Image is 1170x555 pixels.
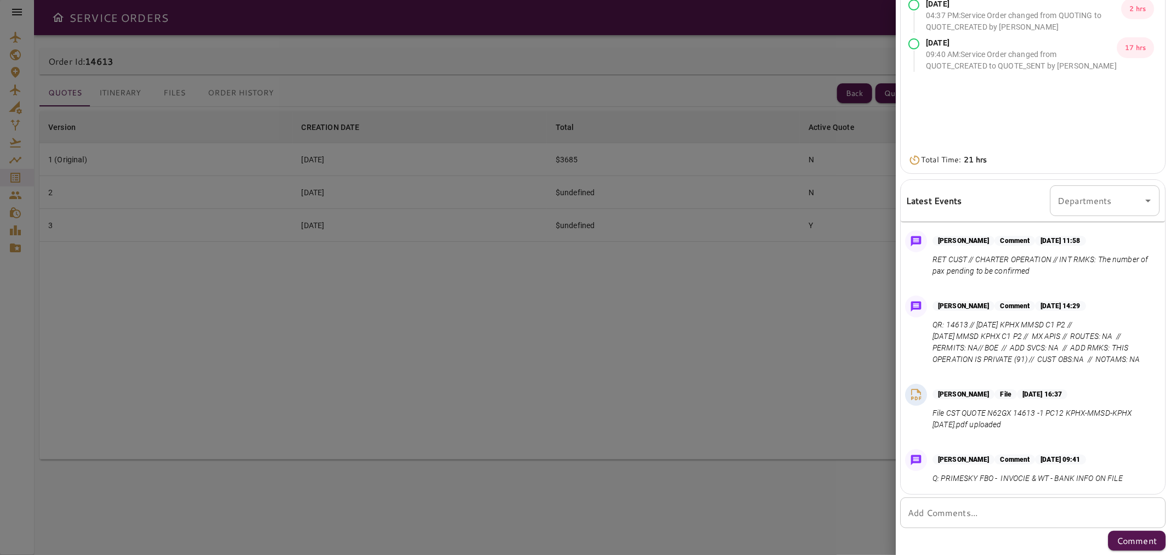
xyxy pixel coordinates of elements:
[932,455,994,465] p: [PERSON_NAME]
[908,234,924,249] img: Message Icon
[906,194,962,208] h6: Latest Events
[964,154,987,165] b: 21 hrs
[1108,531,1166,551] button: Comment
[921,154,987,166] p: Total Time:
[926,10,1121,33] p: 04:37 PM : Service Order changed from QUOTING to QUOTE_CREATED by [PERSON_NAME]
[994,236,1035,246] p: Comment
[994,301,1035,311] p: Comment
[1140,193,1156,208] button: Open
[932,236,994,246] p: [PERSON_NAME]
[926,37,1117,49] p: [DATE]
[1117,534,1157,547] p: Comment
[908,387,924,403] img: PDF File
[908,155,921,166] img: Timer Icon
[1035,236,1086,246] p: [DATE] 11:58
[932,319,1155,365] p: QR: 14613 // [DATE] KPHX MMSD C1 P2 // [DATE] MMSD KPHX C1 P2 // MX APIS // ROUTES: NA // PERMITS...
[926,49,1117,72] p: 09:40 AM : Service Order changed from QUOTE_CREATED to QUOTE_SENT by [PERSON_NAME]
[932,407,1155,431] p: File CST QUOTE N62GX 14613 -1 PC12 KPHX-MMSD-KPHX [DATE].pdf uploaded
[1035,301,1086,311] p: [DATE] 14:29
[908,452,924,468] img: Message Icon
[932,473,1123,484] p: Q: PRIMESKY FBO - INVOCIE & WT - BANK INFO ON FILE
[932,254,1155,277] p: RET CUST // CHARTER OPERATION // INT RMKS: The number of pax pending to be confirmed
[994,389,1016,399] p: File
[932,301,994,311] p: [PERSON_NAME]
[908,299,924,314] img: Message Icon
[1035,455,1086,465] p: [DATE] 09:41
[932,389,994,399] p: [PERSON_NAME]
[994,455,1035,465] p: Comment
[1017,389,1067,399] p: [DATE] 16:37
[1117,37,1154,58] p: 17 hrs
